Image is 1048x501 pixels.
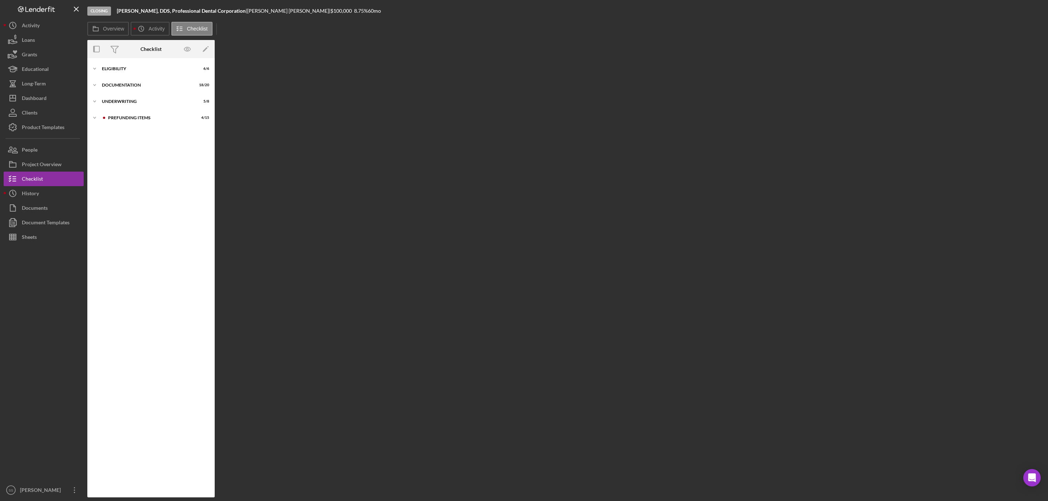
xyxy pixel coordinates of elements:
[102,99,191,104] div: Underwriting
[354,8,368,14] div: 8.75 %
[22,76,46,93] div: Long-Term
[22,120,64,136] div: Product Templates
[22,33,35,49] div: Loans
[22,62,49,78] div: Educational
[4,105,84,120] button: Clients
[22,186,39,203] div: History
[102,83,191,87] div: Documentation
[187,26,208,32] label: Checklist
[4,201,84,215] button: Documents
[4,33,84,47] button: Loans
[4,230,84,244] button: Sheets
[103,26,124,32] label: Overview
[22,157,61,173] div: Project Overview
[22,105,37,122] div: Clients
[22,215,70,232] div: Document Templates
[196,83,209,87] div: 18 / 20
[148,26,164,32] label: Activity
[4,186,84,201] button: History
[196,116,209,120] div: 4 / 15
[4,120,84,135] button: Product Templates
[196,99,209,104] div: 5 / 8
[140,46,162,52] div: Checklist
[4,18,84,33] button: Activity
[9,488,13,492] text: SS
[22,201,48,217] div: Documents
[22,172,43,188] div: Checklist
[87,22,129,36] button: Overview
[4,91,84,105] button: Dashboard
[1023,469,1041,486] div: Open Intercom Messenger
[4,47,84,62] button: Grants
[22,91,47,107] div: Dashboard
[4,76,84,91] button: Long-Term
[4,62,84,76] button: Educational
[368,8,381,14] div: 60 mo
[108,116,191,120] div: Prefunding Items
[117,8,246,14] b: [PERSON_NAME], DDS, Professional Dental Corporation
[4,157,84,172] button: Project Overview
[22,230,37,246] div: Sheets
[4,172,84,186] button: Checklist
[87,7,111,16] div: Closing
[4,143,84,157] button: People
[4,215,84,230] button: Document Templates
[22,18,40,35] div: Activity
[330,8,354,14] div: $100,000
[171,22,213,36] button: Checklist
[247,8,330,14] div: [PERSON_NAME] [PERSON_NAME] |
[196,67,209,71] div: 6 / 6
[4,483,84,497] button: SS[PERSON_NAME]
[117,8,247,14] div: |
[18,483,65,499] div: [PERSON_NAME]
[22,143,37,159] div: People
[131,22,169,36] button: Activity
[22,47,37,64] div: Grants
[102,67,191,71] div: Eligibility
